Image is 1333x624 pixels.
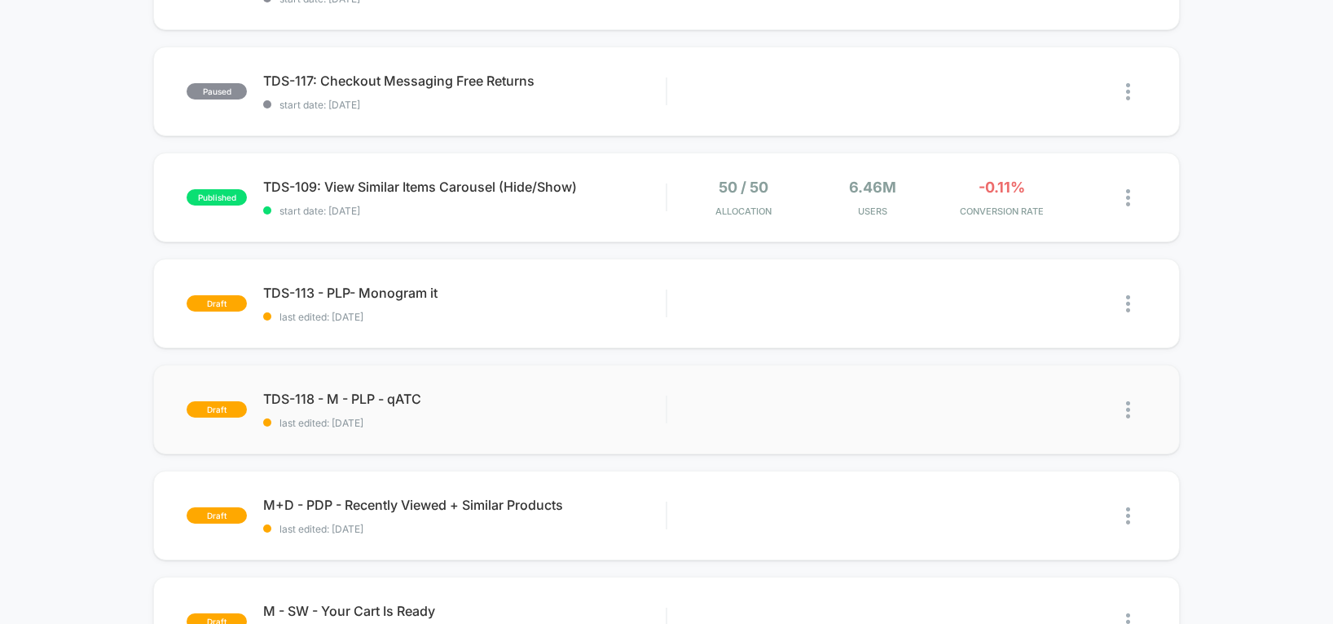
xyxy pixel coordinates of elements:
[979,179,1025,196] span: -0.11%
[812,206,933,217] span: Users
[187,295,247,312] span: draft
[187,507,247,524] span: draft
[187,401,247,418] span: draft
[715,206,772,217] span: Allocation
[719,179,768,196] span: 50 / 50
[263,497,666,513] span: M+D - PDP - Recently Viewed + Similar Products
[263,417,666,429] span: last edited: [DATE]
[849,179,896,196] span: 6.46M
[1126,507,1130,524] img: close
[263,179,666,195] span: TDS-109: View Similar Items Carousel (Hide/Show)
[263,285,666,301] span: TDS-113 - PLP- Monogram it
[1126,189,1130,206] img: close
[263,391,666,407] span: TDS-118 - M - PLP - qATC
[187,189,247,206] span: published
[263,73,666,89] span: TDS-117: Checkout Messaging Free Returns
[263,603,666,619] span: M - SW - Your Cart Is Ready
[942,206,1062,217] span: CONVERSION RATE
[1126,295,1130,312] img: close
[263,205,666,217] span: start date: [DATE]
[263,99,666,111] span: start date: [DATE]
[1126,83,1130,100] img: close
[1126,401,1130,418] img: close
[187,83,247,100] span: paused
[263,311,666,323] span: last edited: [DATE]
[263,523,666,535] span: last edited: [DATE]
